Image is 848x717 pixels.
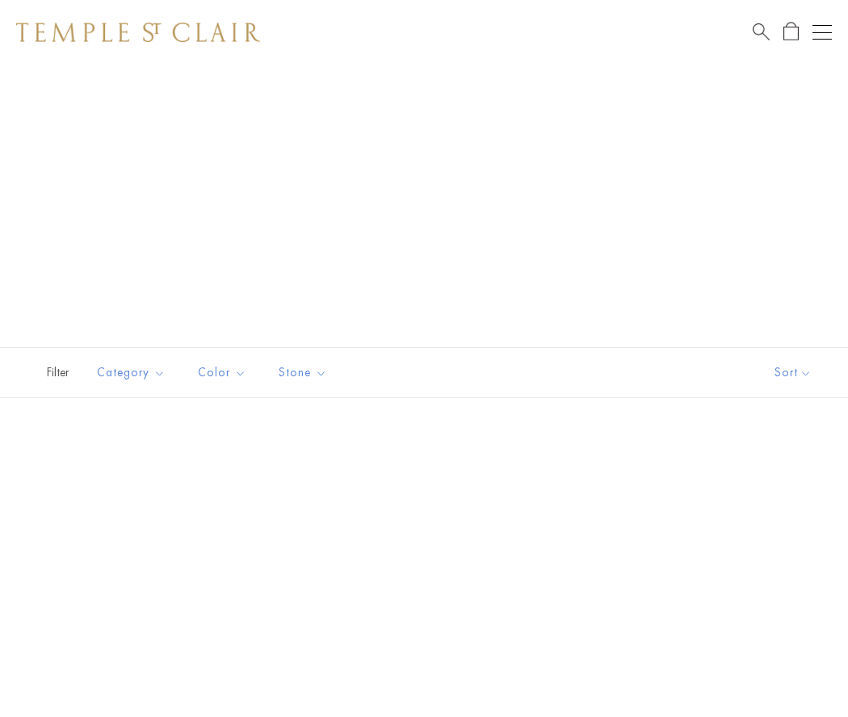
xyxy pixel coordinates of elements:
[89,363,178,383] span: Category
[190,363,258,383] span: Color
[267,354,339,391] button: Stone
[738,348,848,397] button: Show sort by
[16,23,260,42] img: Temple St. Clair
[186,354,258,391] button: Color
[753,22,770,42] a: Search
[271,363,339,383] span: Stone
[85,354,178,391] button: Category
[812,23,832,42] button: Open navigation
[783,22,799,42] a: Open Shopping Bag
